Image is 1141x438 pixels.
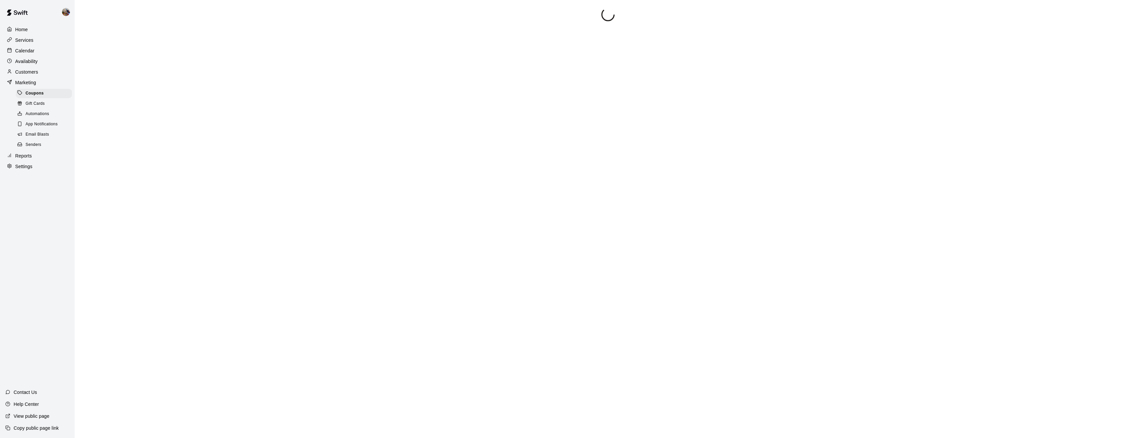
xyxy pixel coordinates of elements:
p: Help Center [14,401,39,407]
div: Coupons [16,89,72,98]
p: Contact Us [14,389,37,396]
span: Senders [26,142,41,148]
p: Calendar [15,47,34,54]
div: Gift Cards [16,99,72,108]
a: App Notifications [16,119,75,130]
a: Customers [5,67,69,77]
a: Gift Cards [16,98,75,109]
div: App Notifications [16,120,72,129]
p: Marketing [15,79,36,86]
a: Home [5,25,69,34]
img: Blaine Johnson [62,8,70,16]
a: Services [5,35,69,45]
span: Email Blasts [26,131,49,138]
a: Coupons [16,88,75,98]
div: Blaine Johnson [61,5,75,19]
p: Settings [15,163,33,170]
a: Settings [5,161,69,171]
span: Gift Cards [26,100,45,107]
a: Reports [5,151,69,161]
a: Email Blasts [16,130,75,140]
div: Email Blasts [16,130,72,139]
p: Copy public page link [14,425,59,431]
p: Reports [15,153,32,159]
a: Calendar [5,46,69,56]
p: Home [15,26,28,33]
p: Availability [15,58,38,65]
span: Automations [26,111,49,117]
a: Automations [16,109,75,119]
div: Senders [16,140,72,150]
span: App Notifications [26,121,58,128]
a: Senders [16,140,75,150]
a: Availability [5,56,69,66]
span: Coupons [26,90,44,97]
p: View public page [14,413,49,419]
a: Marketing [5,78,69,88]
div: Automations [16,109,72,119]
p: Services [15,37,34,43]
p: Customers [15,69,38,75]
